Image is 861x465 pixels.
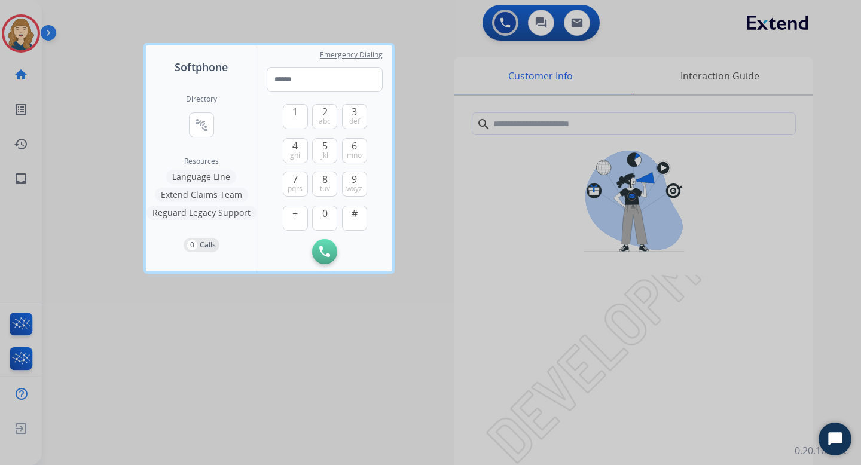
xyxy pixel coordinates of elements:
button: 7pqrs [283,172,308,197]
button: Reguard Legacy Support [146,206,257,220]
span: 6 [352,139,357,153]
mat-icon: connect_without_contact [194,118,209,132]
span: tuv [320,184,330,194]
button: 9wxyz [342,172,367,197]
p: 0 [187,240,197,250]
button: 3def [342,104,367,129]
span: ghi [290,151,300,160]
button: Language Line [166,170,236,184]
h2: Directory [186,94,217,104]
span: Emergency Dialing [320,50,383,60]
svg: Open Chat [827,431,844,448]
span: 9 [352,172,357,186]
button: 8tuv [312,172,337,197]
span: def [349,117,360,126]
p: 0.20.1027RC [795,443,849,458]
span: 3 [352,105,357,119]
span: wxyz [346,184,362,194]
span: jkl [321,151,328,160]
button: + [283,206,308,231]
button: 0Calls [184,238,219,252]
button: 0 [312,206,337,231]
span: 4 [292,139,298,153]
span: mno [347,151,362,160]
img: call-button [319,246,330,257]
span: 7 [292,172,298,186]
button: 4ghi [283,138,308,163]
button: 1 [283,104,308,129]
button: 5jkl [312,138,337,163]
p: Calls [200,240,216,250]
span: 5 [322,139,328,153]
span: 0 [322,206,328,221]
button: # [342,206,367,231]
span: + [292,206,298,221]
span: Resources [184,157,219,166]
span: 1 [292,105,298,119]
span: Softphone [175,59,228,75]
span: abc [319,117,331,126]
span: 2 [322,105,328,119]
span: 8 [322,172,328,186]
span: pqrs [288,184,303,194]
span: # [352,206,358,221]
button: 2abc [312,104,337,129]
button: Extend Claims Team [155,188,248,202]
button: 6mno [342,138,367,163]
button: Start Chat [819,423,851,455]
